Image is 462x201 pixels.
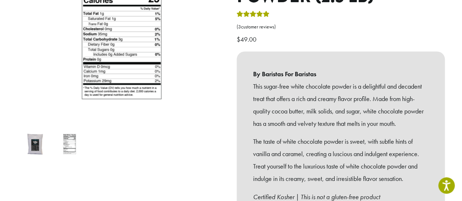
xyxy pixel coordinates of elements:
span: $ [237,35,240,43]
a: (3customer reviews) [237,23,445,31]
b: By Baristas For Baristas [253,68,428,80]
div: Rated 5.00 out of 5 [237,10,270,21]
em: Certified Kosher | This is not a gluten-free product [253,193,380,201]
p: The taste of white chocolate powder is sweet, with subtle hints of vanilla and caramel, creating ... [253,135,428,185]
span: 3 [238,24,241,30]
bdi: 49.00 [237,35,258,43]
img: Barista 22 Sugar Free White Chocolate Powder [20,130,49,158]
img: Barista 22 Sugar-Free White Chocolate Powder (2.5 lb) - Image 2 [55,130,84,158]
p: This sugar-free white chocolate powder is a delightful and decadent treat that offers a rich and ... [253,80,428,130]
